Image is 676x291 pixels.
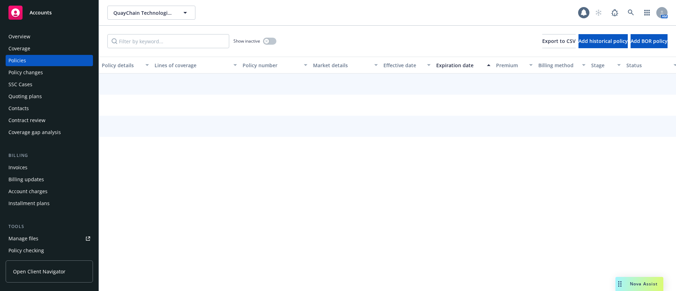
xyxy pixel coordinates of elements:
[8,127,61,138] div: Coverage gap analysis
[6,174,93,185] a: Billing updates
[310,57,381,74] button: Market details
[496,62,525,69] div: Premium
[615,277,624,291] div: Drag to move
[608,6,622,20] a: Report a Bug
[8,103,29,114] div: Contacts
[493,57,536,74] button: Premium
[8,43,30,54] div: Coverage
[6,245,93,256] a: Policy checking
[6,186,93,197] a: Account charges
[155,62,229,69] div: Lines of coverage
[6,127,93,138] a: Coverage gap analysis
[8,198,50,209] div: Installment plans
[240,57,310,74] button: Policy number
[6,67,93,78] a: Policy changes
[102,62,141,69] div: Policy details
[30,10,52,15] span: Accounts
[113,9,174,17] span: QuayChain Technologies Inc
[8,233,38,244] div: Manage files
[313,62,370,69] div: Market details
[6,3,93,23] a: Accounts
[8,91,42,102] div: Quoting plans
[107,6,195,20] button: QuayChain Technologies Inc
[591,62,613,69] div: Stage
[631,38,668,44] span: Add BOR policy
[233,38,260,44] span: Show inactive
[8,67,43,78] div: Policy changes
[6,43,93,54] a: Coverage
[626,62,669,69] div: Status
[6,79,93,90] a: SSC Cases
[6,223,93,230] div: Tools
[8,174,44,185] div: Billing updates
[152,57,240,74] button: Lines of coverage
[8,186,48,197] div: Account charges
[6,152,93,159] div: Billing
[6,103,93,114] a: Contacts
[6,198,93,209] a: Installment plans
[243,62,300,69] div: Policy number
[536,57,588,74] button: Billing method
[538,62,578,69] div: Billing method
[436,62,483,69] div: Expiration date
[640,6,654,20] a: Switch app
[6,55,93,66] a: Policies
[107,34,229,48] input: Filter by keyword...
[6,233,93,244] a: Manage files
[383,62,423,69] div: Effective date
[6,91,93,102] a: Quoting plans
[8,55,26,66] div: Policies
[8,115,45,126] div: Contract review
[6,162,93,173] a: Invoices
[8,31,30,42] div: Overview
[99,57,152,74] button: Policy details
[588,57,624,74] button: Stage
[578,34,628,48] button: Add historical policy
[591,6,606,20] a: Start snowing
[6,115,93,126] a: Contract review
[433,57,493,74] button: Expiration date
[6,31,93,42] a: Overview
[615,277,663,291] button: Nova Assist
[542,38,576,44] span: Export to CSV
[578,38,628,44] span: Add historical policy
[13,268,65,275] span: Open Client Navigator
[542,34,576,48] button: Export to CSV
[8,162,27,173] div: Invoices
[8,79,32,90] div: SSC Cases
[624,6,638,20] a: Search
[631,34,668,48] button: Add BOR policy
[381,57,433,74] button: Effective date
[630,281,658,287] span: Nova Assist
[8,245,44,256] div: Policy checking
